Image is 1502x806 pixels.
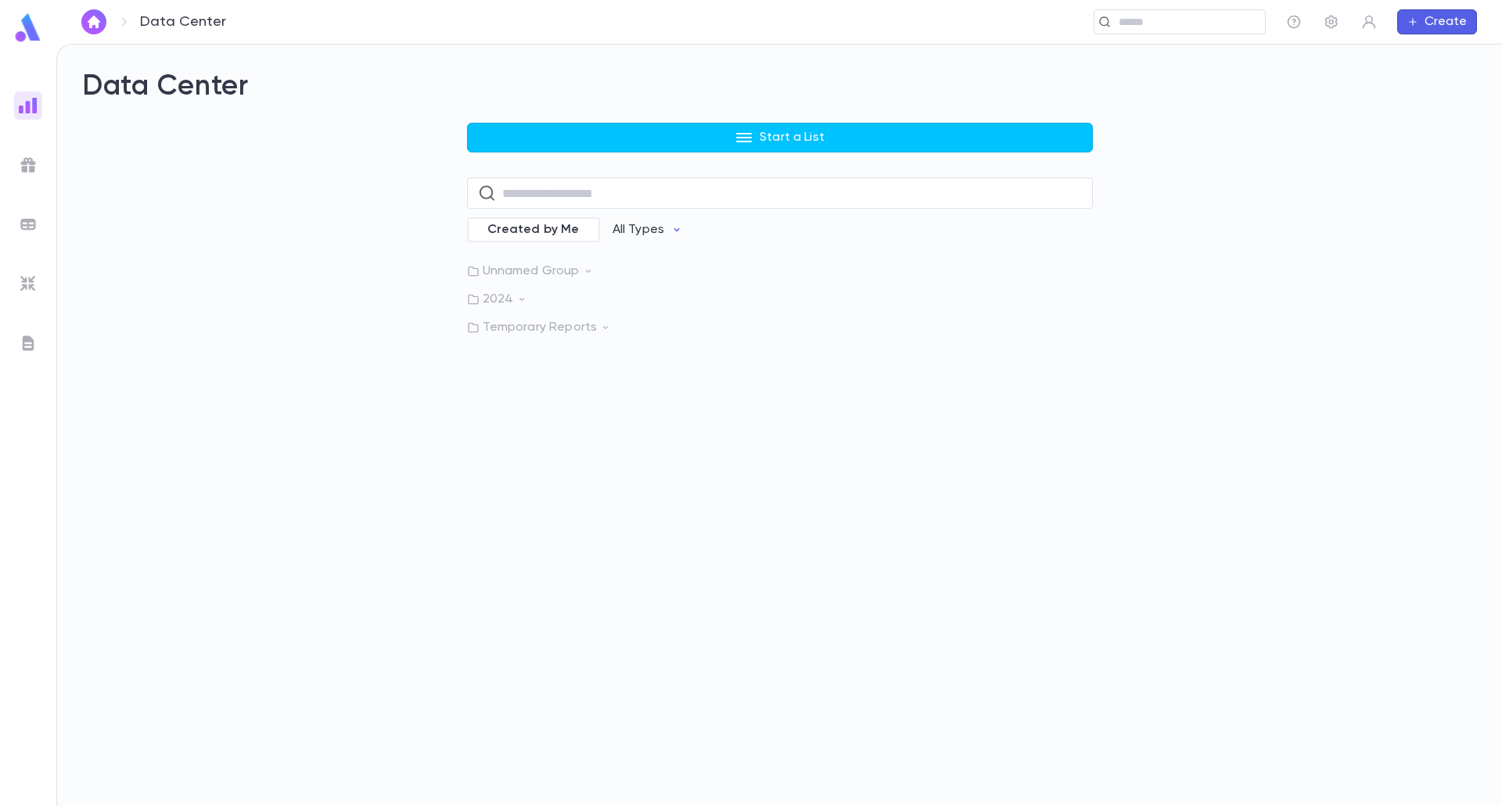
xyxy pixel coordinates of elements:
button: Create [1397,9,1477,34]
img: reports_gradient.dbe2566a39951672bc459a78b45e2f92.svg [19,96,38,115]
img: campaigns_grey.99e729a5f7ee94e3726e6486bddda8f1.svg [19,156,38,174]
p: Unnamed Group [467,263,1093,279]
img: imports_grey.530a8a0e642e233f2baf0ef88e8c9fcb.svg [19,274,38,293]
img: batches_grey.339ca447c9d9533ef1741baa751efc33.svg [19,215,38,234]
button: Start a List [467,123,1093,152]
h2: Data Center [82,70,1477,104]
p: Start a List [760,130,825,145]
p: Temporary Reports [467,320,1093,335]
img: letters_grey.7941b92b52307dd3b8a917253454ce1c.svg [19,334,38,353]
p: Data Center [140,13,226,30]
div: Created by Me [467,217,600,242]
p: All Types [613,222,664,238]
img: logo [13,13,44,43]
p: 2024 [467,292,1093,307]
button: All Types [600,215,695,245]
img: home_white.a664292cf8c1dea59945f0da9f25487c.svg [84,16,103,28]
span: Created by Me [478,222,589,238]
